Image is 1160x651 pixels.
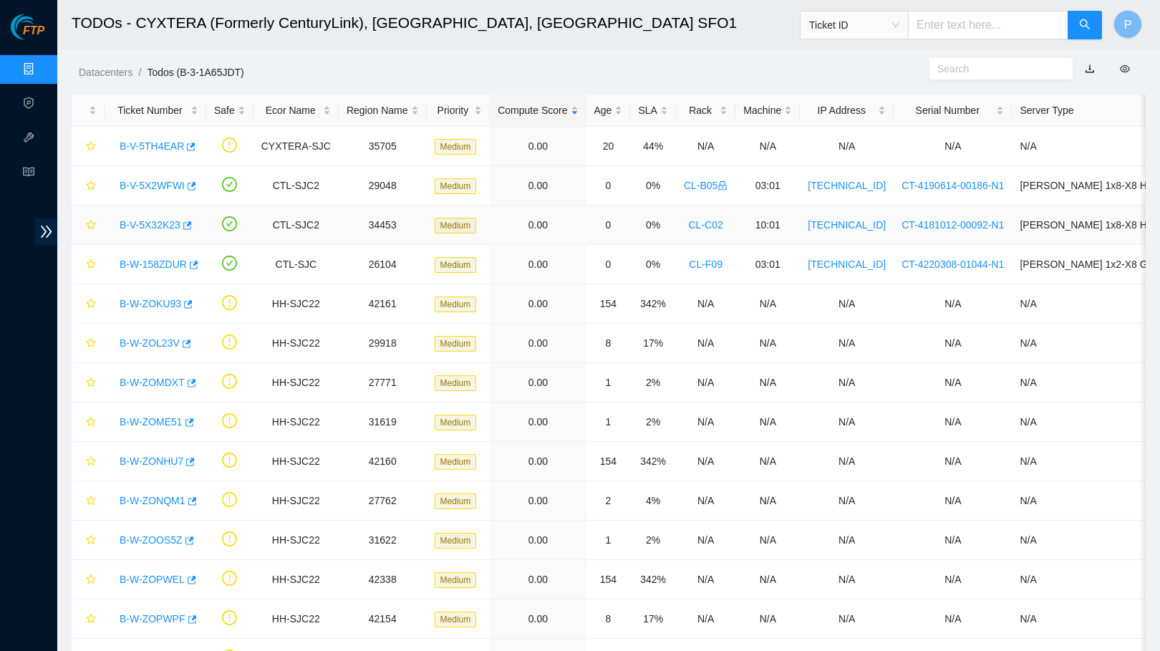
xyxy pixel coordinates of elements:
td: 0 [586,245,631,284]
td: HH-SJC22 [253,521,339,560]
td: N/A [800,599,894,639]
span: star [86,535,96,546]
span: Medium [435,454,477,470]
td: N/A [894,521,1012,560]
span: exclamation-circle [222,610,237,625]
td: N/A [894,284,1012,324]
td: N/A [800,127,894,166]
span: Medium [435,493,477,509]
button: star [79,371,97,394]
td: N/A [800,521,894,560]
td: 26104 [339,245,427,284]
span: Medium [435,415,477,430]
td: 4% [630,481,675,521]
span: star [86,614,96,625]
a: B-W-ZOKU93 [120,298,181,309]
td: 0.00 [490,599,586,639]
a: B-V-5TH4EAR [120,140,184,152]
a: B-V-5X2WFWI [120,180,185,191]
td: 17% [630,324,675,363]
span: exclamation-circle [222,334,237,349]
a: B-W-158ZDUR [120,259,187,270]
td: HH-SJC22 [253,599,339,639]
span: star [86,496,96,507]
td: N/A [735,481,800,521]
td: 42154 [339,599,427,639]
td: 0.00 [490,324,586,363]
td: N/A [800,363,894,402]
td: 342% [630,284,675,324]
td: 27771 [339,363,427,402]
span: Medium [435,336,477,352]
button: star [79,450,97,473]
span: star [86,574,96,586]
a: CT-4190614-00186-N1 [902,180,1004,191]
span: search [1079,19,1091,32]
td: N/A [676,521,735,560]
span: exclamation-circle [222,492,237,507]
td: 27762 [339,481,427,521]
a: [TECHNICAL_ID] [808,180,886,191]
td: N/A [735,560,800,599]
a: B-W-ZOMDXT [120,377,185,388]
a: B-W-ZONHU7 [120,455,183,467]
button: star [79,253,97,276]
input: Enter text here... [908,11,1068,39]
td: 42338 [339,560,427,599]
td: 1 [586,363,631,402]
a: CL-C02 [689,219,723,231]
span: star [86,417,96,428]
span: / [138,67,141,78]
button: star [79,174,97,197]
td: N/A [735,599,800,639]
button: star [79,135,97,158]
td: CTL-SJC2 [253,206,339,245]
td: 0.00 [490,127,586,166]
td: N/A [894,599,1012,639]
td: HH-SJC22 [253,363,339,402]
td: CYXTERA-SJC [253,127,339,166]
span: check-circle [222,256,237,271]
td: N/A [735,442,800,481]
a: CL-F09 [689,259,722,270]
a: B-W-ZOPWPF [120,613,185,625]
td: N/A [800,442,894,481]
a: B-W-ZOME51 [120,416,183,428]
a: Todos (B-3-1A65JDT) [147,67,243,78]
td: 0% [630,245,675,284]
td: 31619 [339,402,427,442]
td: 0 [586,166,631,206]
td: N/A [676,481,735,521]
td: 0% [630,206,675,245]
span: Ticket ID [809,14,899,36]
span: exclamation-circle [222,374,237,389]
td: 44% [630,127,675,166]
td: N/A [676,442,735,481]
span: double-right [35,218,57,245]
span: exclamation-circle [222,138,237,153]
a: B-V-5X32K23 [120,219,180,231]
td: 154 [586,442,631,481]
a: CT-4181012-00092-N1 [902,219,1004,231]
span: star [86,259,96,271]
td: N/A [735,284,800,324]
td: 2 [586,481,631,521]
img: Akamai Technologies [11,14,72,39]
td: N/A [800,560,894,599]
td: CTL-SJC [253,245,339,284]
td: N/A [735,127,800,166]
td: HH-SJC22 [253,324,339,363]
span: Medium [435,257,477,273]
button: star [79,529,97,551]
td: 0.00 [490,521,586,560]
td: 29048 [339,166,427,206]
a: [TECHNICAL_ID] [808,259,886,270]
a: CL-B05lock [684,180,728,191]
td: 42161 [339,284,427,324]
a: B-W-ZOL23V [120,337,180,349]
td: 10:01 [735,206,800,245]
td: N/A [735,324,800,363]
td: 0.00 [490,206,586,245]
td: N/A [676,363,735,402]
td: N/A [735,402,800,442]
